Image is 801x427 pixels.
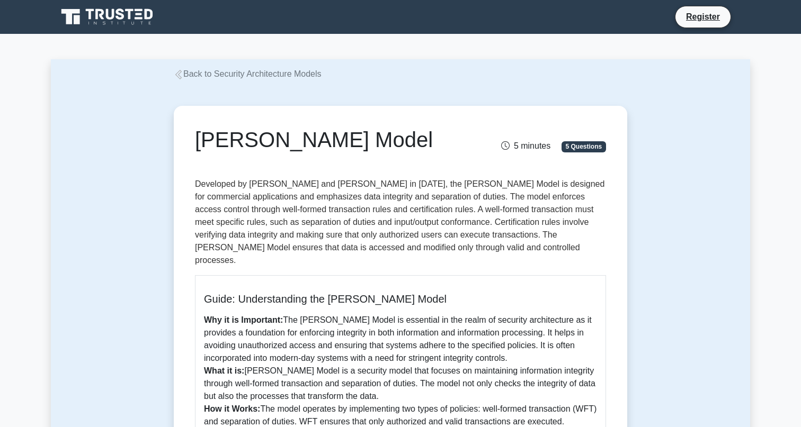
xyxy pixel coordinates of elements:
b: How it Works: [204,404,260,413]
h5: Guide: Understanding the [PERSON_NAME] Model [204,293,597,305]
b: What it is: [204,366,244,375]
h1: [PERSON_NAME] Model [195,127,465,152]
span: 5 minutes [501,141,550,150]
b: Why it is Important: [204,315,283,324]
span: 5 Questions [562,141,606,152]
a: Back to Security Architecture Models [174,69,322,78]
a: Register [680,10,726,23]
p: Developed by [PERSON_NAME] and [PERSON_NAME] in [DATE], the [PERSON_NAME] Model is designed for c... [195,178,606,267]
